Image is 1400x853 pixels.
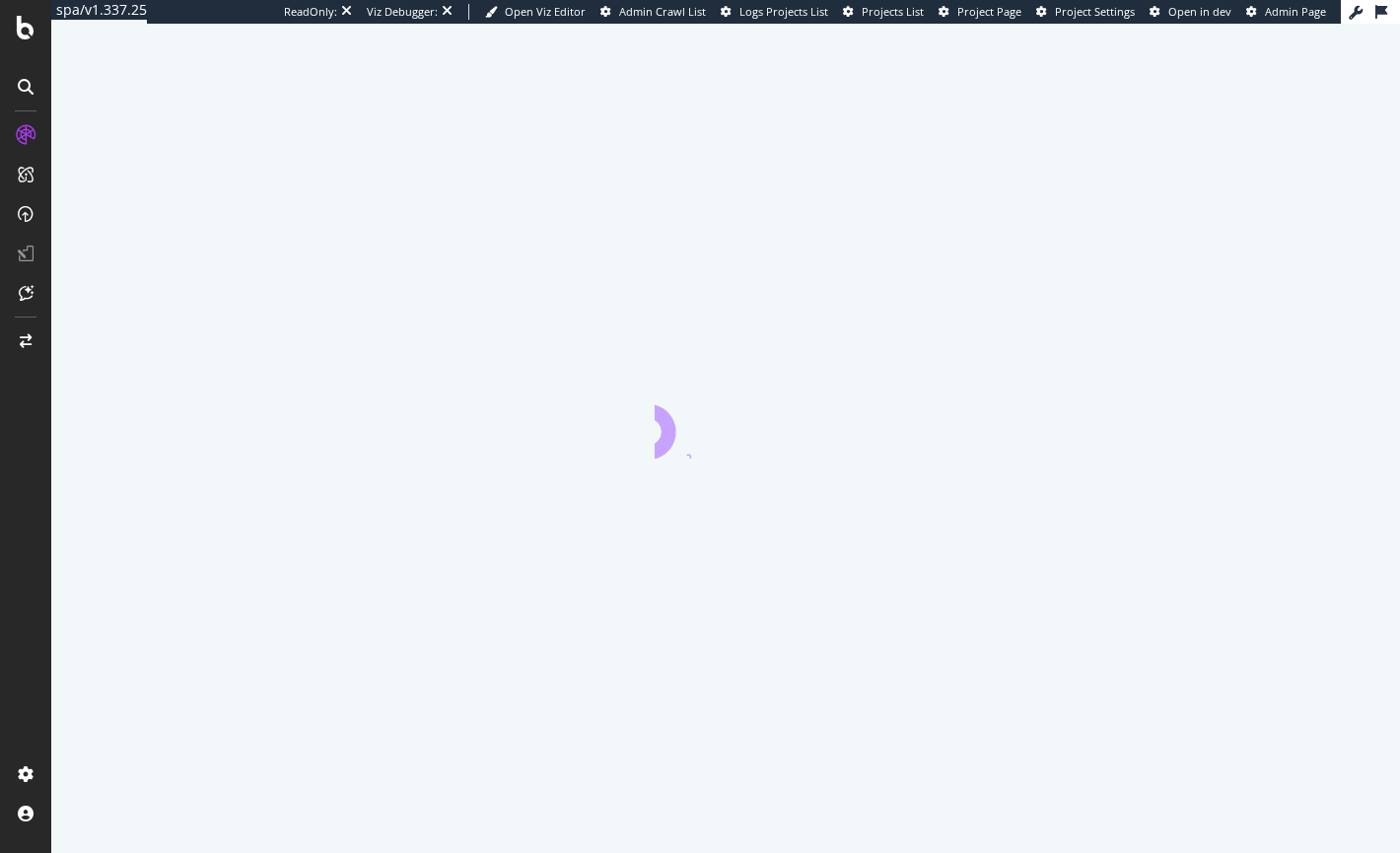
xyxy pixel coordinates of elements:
[721,4,828,20] a: Logs Projects List
[1055,4,1135,19] span: Project Settings
[1246,4,1326,20] a: Admin Page
[939,4,1021,20] a: Project Page
[600,4,706,20] a: Admin Crawl List
[619,4,706,19] span: Admin Crawl List
[485,4,586,20] a: Open Viz Editor
[1168,4,1231,19] span: Open in dev
[655,388,797,459] div: animation
[284,4,337,20] div: ReadOnly:
[505,4,586,19] span: Open Viz Editor
[1036,4,1135,20] a: Project Settings
[367,4,438,20] div: Viz Debugger:
[843,4,924,20] a: Projects List
[1150,4,1231,20] a: Open in dev
[739,4,828,19] span: Logs Projects List
[862,4,924,19] span: Projects List
[1265,4,1326,19] span: Admin Page
[957,4,1021,19] span: Project Page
